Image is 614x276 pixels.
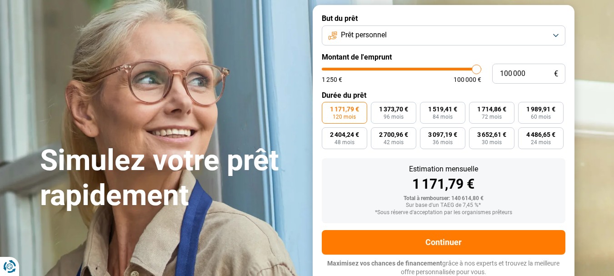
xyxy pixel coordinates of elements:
div: 1 171,79 € [329,177,558,191]
span: 96 mois [384,114,404,120]
div: *Sous réserve d'acceptation par les organismes prêteurs [329,210,558,216]
div: Total à rembourser: 140 614,80 € [329,196,558,202]
span: 1 171,79 € [330,106,359,112]
label: Montant de l'emprunt [322,53,565,61]
span: Maximisez vos chances de financement [327,260,442,267]
label: But du prêt [322,14,565,23]
div: Estimation mensuelle [329,166,558,173]
span: € [554,70,558,78]
span: 3 652,61 € [477,131,506,138]
div: Sur base d'un TAEG de 7,45 %* [329,202,558,209]
span: 1 250 € [322,76,342,83]
span: 48 mois [334,140,354,145]
span: 72 mois [482,114,502,120]
span: 2 700,96 € [379,131,408,138]
span: Prêt personnel [341,30,387,40]
span: 2 404,24 € [330,131,359,138]
span: 1 989,91 € [526,106,555,112]
label: Durée du prêt [322,91,565,100]
button: Prêt personnel [322,25,565,45]
span: 3 097,19 € [428,131,457,138]
span: 120 mois [333,114,356,120]
span: 1 519,41 € [428,106,457,112]
button: Continuer [322,230,565,255]
h1: Simulez votre prêt rapidement [40,143,302,213]
span: 60 mois [531,114,551,120]
span: 1 714,86 € [477,106,506,112]
span: 1 373,70 € [379,106,408,112]
span: 4 486,65 € [526,131,555,138]
span: 84 mois [433,114,453,120]
span: 24 mois [531,140,551,145]
span: 36 mois [433,140,453,145]
span: 42 mois [384,140,404,145]
span: 100 000 € [454,76,481,83]
span: 30 mois [482,140,502,145]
